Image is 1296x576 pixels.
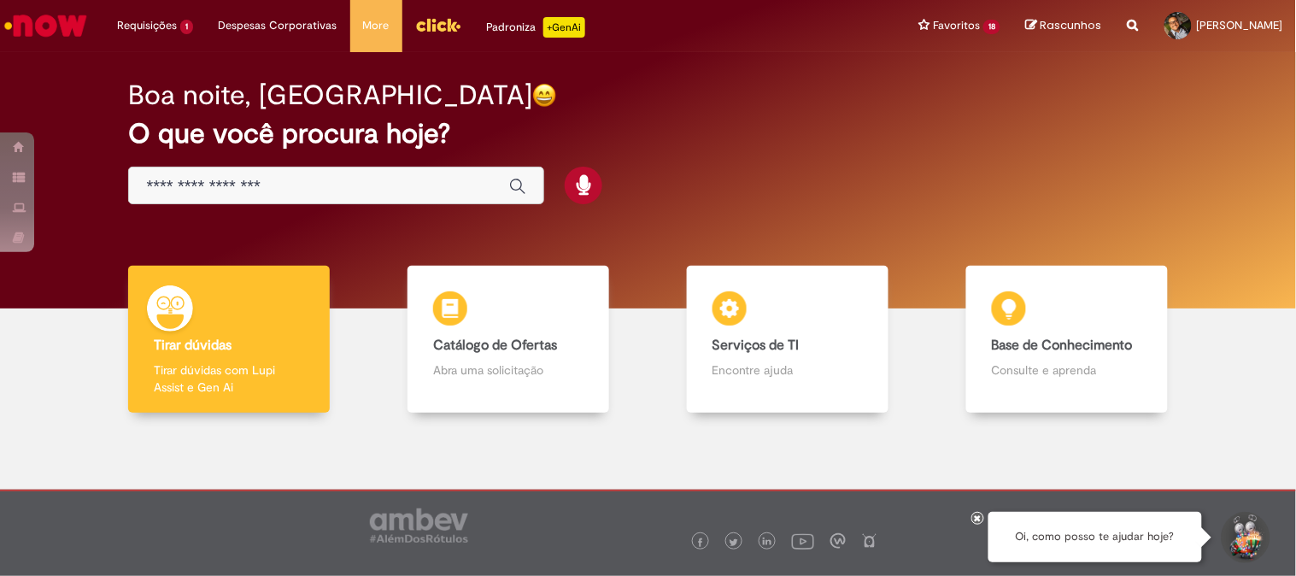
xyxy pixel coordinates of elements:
[730,538,738,547] img: logo_footer_twitter.png
[933,17,980,34] span: Favoritos
[763,538,771,548] img: logo_footer_linkedin.png
[648,266,928,414] a: Serviços de TI Encontre ajuda
[154,337,232,354] b: Tirar dúvidas
[992,361,1142,379] p: Consulte e aprenda
[532,83,557,108] img: happy-face.png
[927,266,1206,414] a: Base de Conhecimento Consulte e aprenda
[713,337,800,354] b: Serviços de TI
[180,20,193,34] span: 1
[370,508,468,543] img: logo_footer_ambev_rotulo_gray.png
[1219,512,1270,563] button: Iniciar Conversa de Suporte
[128,119,1167,149] h2: O que você procura hoje?
[983,20,1000,34] span: 18
[792,530,814,552] img: logo_footer_youtube.png
[830,533,846,549] img: logo_footer_workplace.png
[988,512,1202,562] div: Oi, como posso te ajudar hoje?
[992,337,1133,354] b: Base de Conhecimento
[90,266,369,414] a: Tirar dúvidas Tirar dúvidas com Lupi Assist e Gen Ai
[369,266,648,414] a: Catálogo de Ofertas Abra uma solicitação
[128,80,532,110] h2: Boa noite, [GEOGRAPHIC_DATA]
[862,533,877,549] img: logo_footer_naosei.png
[696,538,705,547] img: logo_footer_facebook.png
[433,337,557,354] b: Catálogo de Ofertas
[713,361,863,379] p: Encontre ajuda
[117,17,177,34] span: Requisições
[363,17,390,34] span: More
[1041,17,1102,33] span: Rascunhos
[154,361,304,396] p: Tirar dúvidas com Lupi Assist e Gen Ai
[433,361,583,379] p: Abra uma solicitação
[487,17,585,38] div: Padroniza
[1197,18,1283,32] span: [PERSON_NAME]
[2,9,90,43] img: ServiceNow
[415,12,461,38] img: click_logo_yellow_360x200.png
[543,17,585,38] p: +GenAi
[219,17,337,34] span: Despesas Corporativas
[1026,18,1102,34] a: Rascunhos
